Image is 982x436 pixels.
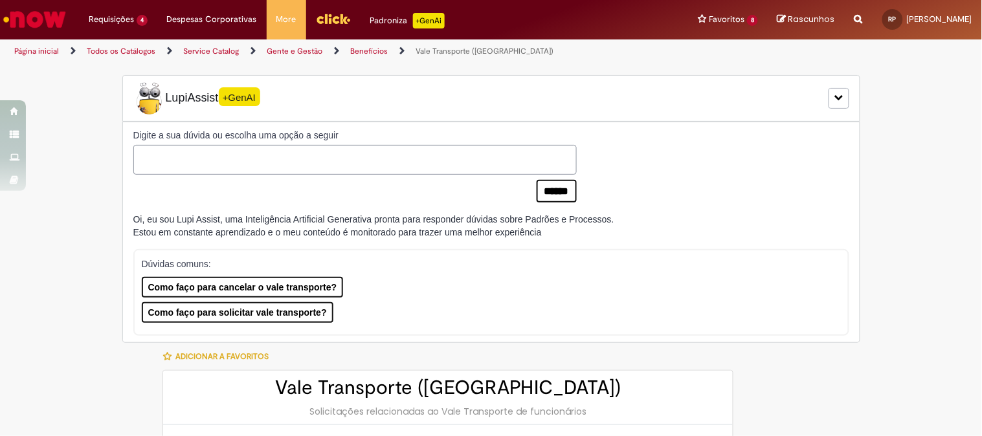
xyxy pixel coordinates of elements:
[89,13,134,26] span: Requisições
[175,351,269,362] span: Adicionar a Favoritos
[10,39,645,63] ul: Trilhas de página
[176,377,720,398] h2: Vale Transporte ([GEOGRAPHIC_DATA])
[133,82,166,114] img: Lupi
[276,13,296,26] span: More
[14,46,59,56] a: Página inicial
[889,15,897,23] span: RP
[142,302,333,323] button: Como faço para solicitar vale transporte?
[747,15,758,26] span: 8
[183,46,239,56] a: Service Catalog
[162,343,276,370] button: Adicionar a Favoritos
[370,13,445,28] div: Padroniza
[133,129,577,142] label: Digite a sua dúvida ou escolha uma opção a seguir
[413,13,445,28] p: +GenAi
[350,46,388,56] a: Benefícios
[416,46,553,56] a: Vale Transporte ([GEOGRAPHIC_DATA])
[142,257,829,270] p: Dúvidas comuns:
[316,9,351,28] img: click_logo_yellow_360x200.png
[788,13,835,25] span: Rascunhos
[1,6,68,32] img: ServiceNow
[267,46,322,56] a: Gente e Gestão
[137,15,148,26] span: 4
[142,277,344,298] button: Como faço para cancelar o vale transporte?
[167,13,257,26] span: Despesas Corporativas
[219,87,260,106] span: +GenAI
[87,46,155,56] a: Todos os Catálogos
[133,82,260,114] span: LupiAssist
[777,14,835,26] a: Rascunhos
[133,213,614,239] div: Oi, eu sou Lupi Assist, uma Inteligência Artificial Generativa pronta para responder dúvidas sobr...
[709,13,744,26] span: Favoritos
[176,405,720,418] div: Solicitações relacionadas ao Vale Transporte de funcionários
[122,75,860,122] div: LupiLupiAssist+GenAI
[907,14,972,25] span: [PERSON_NAME]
